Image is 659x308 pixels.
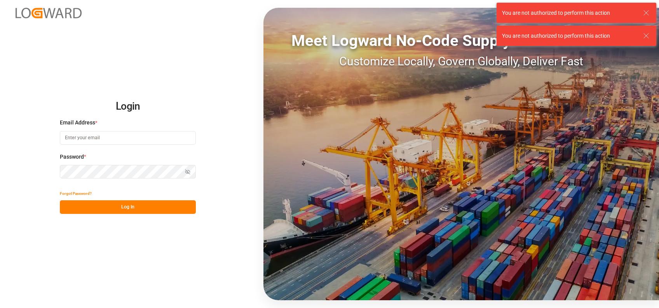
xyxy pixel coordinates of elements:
h2: Login [60,94,196,119]
img: Logward_new_orange.png [16,8,82,18]
button: Forgot Password? [60,187,92,200]
div: Meet Logward No-Code Supply Chain Execution: [263,29,659,52]
input: Enter your email [60,131,196,145]
button: Log In [60,200,196,214]
div: You are not authorized to perform this action [502,9,636,17]
div: Customize Locally, Govern Globally, Deliver Fast [263,52,659,70]
div: You are not authorized to perform this action [502,32,636,40]
span: Password [60,153,84,161]
span: Email Address [60,119,95,127]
